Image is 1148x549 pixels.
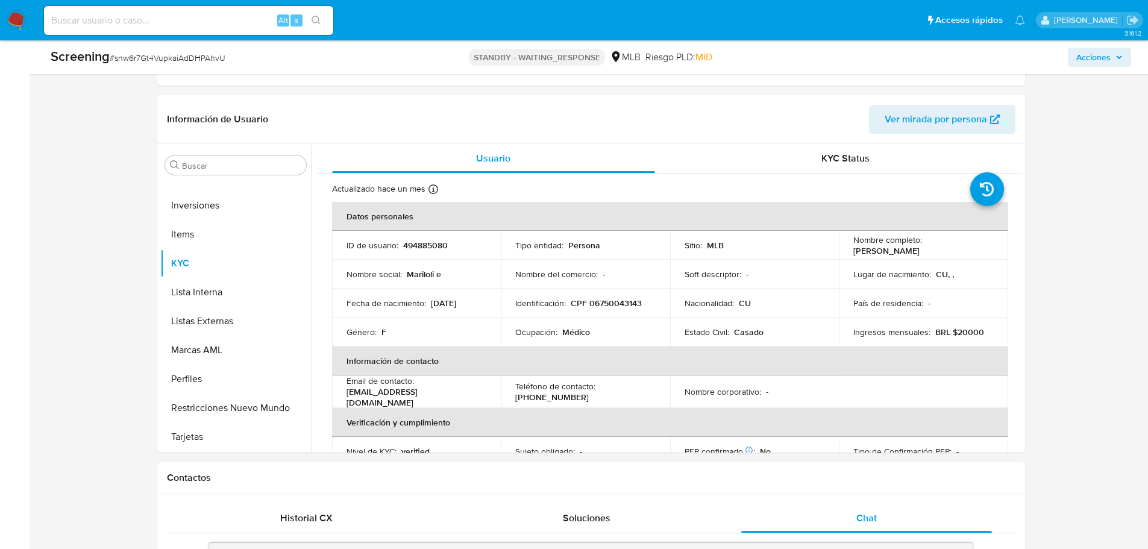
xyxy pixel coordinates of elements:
[403,240,448,251] p: 494885080
[935,14,1003,27] span: Accesos rápidos
[515,269,598,280] p: Nombre del comercio :
[515,392,589,403] p: [PHONE_NUMBER]
[853,298,923,309] p: País de residencia :
[332,408,1008,437] th: Verificación y cumplimiento
[853,269,931,280] p: Lugar de nacimiento :
[515,240,563,251] p: Tipo entidad :
[295,14,298,26] span: s
[568,240,600,251] p: Persona
[853,327,930,337] p: Ingresos mensuales :
[885,105,987,134] span: Ver mirada por persona
[935,327,984,337] p: BRL $20000
[469,49,605,66] p: STANDBY - WAITING_RESPONSE
[110,52,225,64] span: # snw6r7Gt4VupkaiAdDHPAhvU
[44,13,333,28] input: Buscar usuario o caso...
[739,298,751,309] p: CU
[407,269,441,280] p: Mariloli e
[685,298,734,309] p: Nacionalidad :
[160,365,311,394] button: Perfiles
[51,46,110,66] b: Screening
[853,234,922,245] p: Nombre completo :
[685,269,741,280] p: Soft descriptor :
[476,151,510,165] span: Usuario
[1076,48,1111,67] span: Acciones
[821,151,870,165] span: KYC Status
[603,269,605,280] p: -
[856,511,877,525] span: Chat
[515,381,595,392] p: Teléfono de contacto :
[347,375,414,386] p: Email de contacto :
[431,298,456,309] p: [DATE]
[685,446,755,457] p: PEP confirmado :
[160,336,311,365] button: Marcas AML
[167,113,268,125] h1: Información de Usuario
[332,183,425,195] p: Actualizado hace un mes
[610,51,641,64] div: MLB
[160,394,311,422] button: Restricciones Nuevo Mundo
[515,298,566,309] p: Identificación :
[515,327,557,337] p: Ocupación :
[1126,14,1139,27] a: Salir
[563,511,610,525] span: Soluciones
[381,327,386,337] p: F
[1054,14,1122,26] p: nicolas.tyrkiel@mercadolibre.com
[685,327,729,337] p: Estado Civil :
[347,298,426,309] p: Fecha de nacimiento :
[347,327,377,337] p: Género :
[347,269,402,280] p: Nombre social :
[170,160,180,170] button: Buscar
[1068,48,1131,67] button: Acciones
[182,160,301,171] input: Buscar
[160,191,311,220] button: Inversiones
[167,472,1015,484] h1: Contactos
[760,446,771,457] p: No
[562,327,590,337] p: Médico
[160,422,311,451] button: Tarjetas
[280,511,333,525] span: Historial CX
[928,298,930,309] p: -
[347,446,397,457] p: Nivel de KYC :
[347,240,398,251] p: ID de usuario :
[347,386,482,408] p: [EMAIL_ADDRESS][DOMAIN_NAME]
[746,269,748,280] p: -
[869,105,1015,134] button: Ver mirada por persona
[1015,15,1025,25] a: Notificaciones
[160,278,311,307] button: Lista Interna
[304,12,328,29] button: search-icon
[160,249,311,278] button: KYC
[685,240,702,251] p: Sitio :
[645,51,712,64] span: Riesgo PLD:
[707,240,724,251] p: MLB
[853,446,952,457] p: Tipo de Confirmación PEP :
[956,446,959,457] p: -
[160,307,311,336] button: Listas Externas
[580,446,582,457] p: -
[332,347,1008,375] th: Información de contacto
[515,446,575,457] p: Sujeto obligado :
[766,386,768,397] p: -
[936,269,954,280] p: CU, ,
[685,386,761,397] p: Nombre corporativo :
[853,245,920,256] p: [PERSON_NAME]
[160,220,311,249] button: Items
[734,327,764,337] p: Casado
[401,446,430,457] p: verified
[278,14,288,26] span: Alt
[571,298,642,309] p: CPF 06750043143
[1124,28,1142,38] span: 3.161.2
[695,50,712,64] span: MID
[332,202,1008,231] th: Datos personales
